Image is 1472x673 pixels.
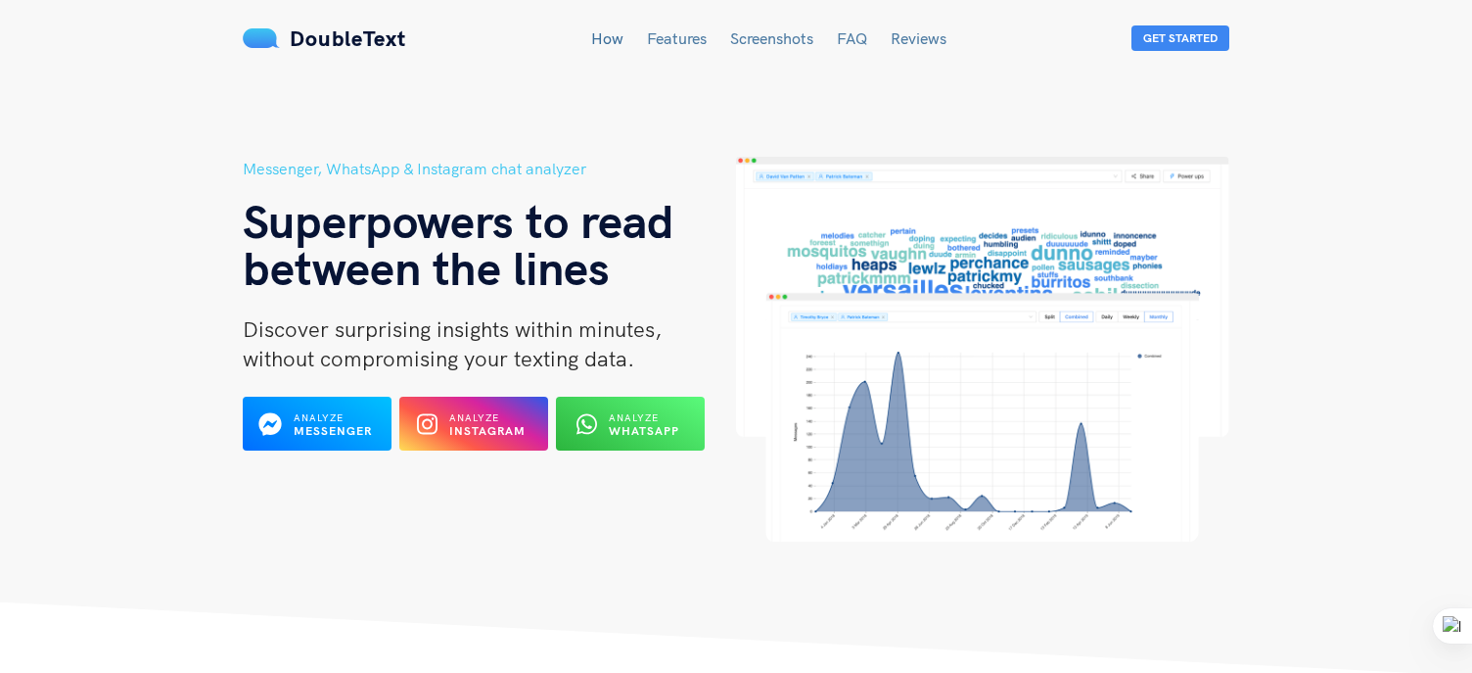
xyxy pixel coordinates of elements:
span: between the lines [243,238,610,297]
a: FAQ [837,28,867,48]
span: DoubleText [290,24,406,52]
a: Analyze Messenger [243,422,391,440]
span: Analyze [294,411,344,424]
button: Analyze Messenger [243,397,391,451]
img: mS3x8y1f88AAAAABJRU5ErkJggg== [243,28,280,48]
span: Discover surprising insights within minutes, [243,315,662,343]
span: Superpowers to read [243,191,674,250]
b: Instagram [449,423,526,438]
a: Features [647,28,707,48]
a: DoubleText [243,24,406,52]
a: Analyze WhatsApp [556,422,705,440]
b: WhatsApp [609,423,679,438]
b: Messenger [294,423,372,438]
span: Analyze [449,411,499,424]
button: Analyze WhatsApp [556,397,705,451]
a: How [591,28,623,48]
span: Analyze [609,411,659,424]
button: Analyze Instagram [399,397,548,451]
button: Get Started [1131,25,1229,51]
span: without compromising your texting data. [243,345,634,372]
a: Reviews [891,28,946,48]
img: hero [736,157,1229,542]
a: Screenshots [730,28,813,48]
h5: Messenger, WhatsApp & Instagram chat analyzer [243,157,736,181]
a: Analyze Instagram [399,422,548,440]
